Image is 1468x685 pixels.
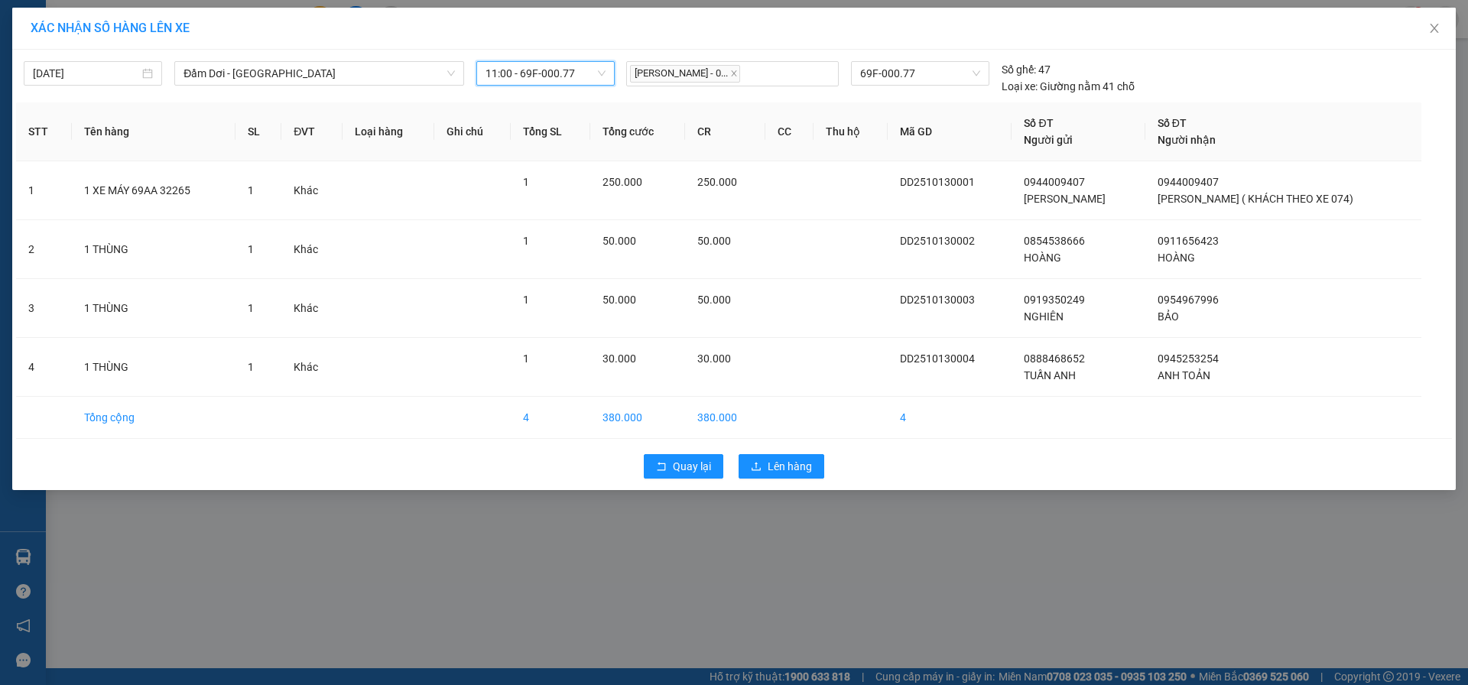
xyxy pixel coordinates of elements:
span: phone [88,56,100,68]
td: Khác [281,220,343,279]
td: Khác [281,279,343,338]
th: Thu hộ [814,102,888,161]
span: 0888468652 [1024,352,1085,365]
td: 380.000 [590,397,685,439]
td: 380.000 [685,397,765,439]
span: HOÀNG [1158,252,1195,264]
span: close [730,70,738,77]
td: 3 [16,279,72,338]
span: Lên hàng [768,458,812,475]
span: 50.000 [697,294,731,306]
span: NGHIÊN [1024,310,1064,323]
td: 1 THÙNG [72,338,235,397]
input: 13/10/2025 [33,65,139,82]
span: TUẤN ANH [1024,369,1076,381]
span: Quay lại [673,458,711,475]
span: 50.000 [602,294,636,306]
span: close [1428,22,1440,34]
span: Người nhận [1158,134,1216,146]
span: environment [88,37,100,49]
span: Số ghế: [1002,61,1036,78]
span: 0919350249 [1024,294,1085,306]
span: 0944009407 [1024,176,1085,188]
span: ANH TOẢN [1158,369,1210,381]
span: rollback [656,461,667,473]
span: 0911656423 [1158,235,1219,247]
span: Loại xe: [1002,78,1038,95]
b: [PERSON_NAME] [88,10,216,29]
span: 1 [523,176,529,188]
span: DD2510130004 [900,352,975,365]
th: STT [16,102,72,161]
span: DD2510130002 [900,235,975,247]
span: Số ĐT [1158,117,1187,129]
span: HOÀNG [1024,252,1061,264]
th: Tổng SL [511,102,590,161]
td: 2 [16,220,72,279]
td: Khác [281,338,343,397]
span: DD2510130003 [900,294,975,306]
span: 1 [523,235,529,247]
span: [PERSON_NAME] - 0... [630,65,740,83]
span: BẢO [1158,310,1179,323]
span: 1 [523,294,529,306]
span: 11:00 - 69F-000.77 [486,62,606,85]
td: 1 XE MÁY 69AA 32265 [72,161,235,220]
th: Mã GD [888,102,1012,161]
span: [PERSON_NAME] ( KHÁCH THEO XE 074) [1158,193,1353,205]
td: 4 [888,397,1012,439]
td: 4 [16,338,72,397]
span: 250.000 [697,176,737,188]
span: DD2510130001 [900,176,975,188]
span: Người gửi [1024,134,1073,146]
span: 1 [248,361,254,373]
span: 69F-000.77 [860,62,979,85]
span: [PERSON_NAME] [1024,193,1106,205]
td: 1 [16,161,72,220]
span: 50.000 [602,235,636,247]
span: 0944009407 [1158,176,1219,188]
td: 1 THÙNG [72,279,235,338]
th: Tổng cước [590,102,685,161]
span: Số ĐT [1024,117,1053,129]
span: 1 [248,184,254,196]
span: 30.000 [602,352,636,365]
span: down [447,69,456,78]
span: 50.000 [697,235,731,247]
span: 0954967996 [1158,294,1219,306]
td: 1 THÙNG [72,220,235,279]
th: Ghi chú [434,102,511,161]
li: 85 [PERSON_NAME] [7,34,291,53]
button: rollbackQuay lại [644,454,723,479]
span: 1 [523,352,529,365]
button: uploadLên hàng [739,454,824,479]
li: 02839.63.63.63 [7,53,291,72]
td: Khác [281,161,343,220]
th: Tên hàng [72,102,235,161]
b: GỬI : VP Đầm Dơi [7,96,172,121]
th: Loại hàng [343,102,434,161]
span: 1 [248,243,254,255]
span: Đầm Dơi - Sài Gòn [183,62,455,85]
span: 30.000 [697,352,731,365]
span: 0854538666 [1024,235,1085,247]
td: Tổng cộng [72,397,235,439]
th: CC [765,102,814,161]
span: 1 [248,302,254,314]
span: 250.000 [602,176,642,188]
span: upload [751,461,762,473]
th: CR [685,102,765,161]
span: 0945253254 [1158,352,1219,365]
th: ĐVT [281,102,343,161]
button: Close [1413,8,1456,50]
span: XÁC NHẬN SỐ HÀNG LÊN XE [31,21,190,35]
div: Giường nằm 41 chỗ [1002,78,1135,95]
td: 4 [511,397,590,439]
div: 47 [1002,61,1051,78]
th: SL [235,102,281,161]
